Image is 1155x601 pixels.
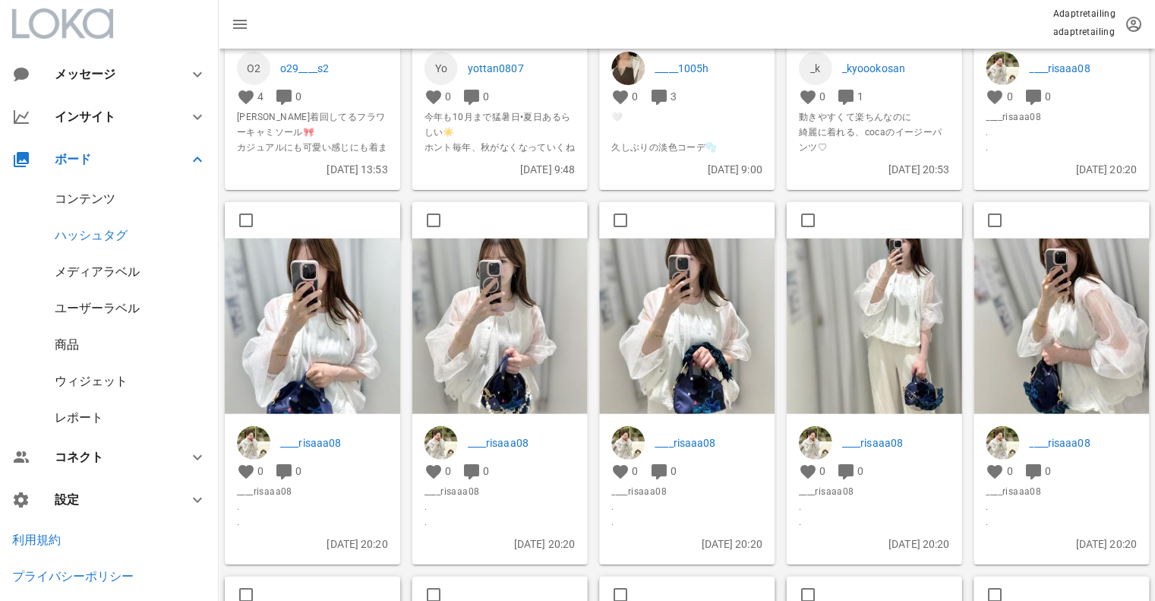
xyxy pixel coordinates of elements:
a: _kyoookosan [842,60,950,77]
span: 0 [445,90,451,103]
span: 0 [1006,90,1012,103]
span: ‌ ‌ ‌ ‌ ‌ ‌ ‌ ‌ ‌ ‌‌‌‌ ‌ [611,125,762,140]
span: 0 [1006,464,1012,476]
a: _k [799,52,832,85]
a: ____risaaa08 [1029,434,1137,451]
img: 534308693_18057397061575123_9114708659872490622_n.jpg [599,239,775,414]
a: ウィジェット [55,374,128,388]
span: ____risaaa08 [424,484,576,499]
span: 0 [295,464,301,476]
a: ____risaaa08 [842,434,950,451]
span: . [237,499,388,514]
span: 動きやすくて楽ちんなのに [799,109,950,125]
a: ユーザーラベル [55,301,140,315]
span: 0 [671,464,677,476]
span: ____risaaa08 [799,484,950,499]
a: レポート [55,410,103,425]
div: メッセージ [55,67,164,81]
p: [DATE] 20:20 [237,536,388,552]
span: ____risaaa08 [986,484,1137,499]
img: 536471684_18057397040575123_3834906789991214099_n.jpg [225,239,400,414]
a: 利用規約 [12,533,61,547]
img: _____1005h [611,52,645,85]
span: 0 [445,464,451,476]
span: . [986,499,1137,514]
a: Yo [424,52,458,85]
a: コンテンツ [55,191,115,206]
p: Adaptretailing [1052,6,1116,21]
img: ____risaaa08 [986,425,1019,459]
span: 4 [257,90,264,103]
span: 0 [1045,90,1051,103]
a: メディアラベル [55,264,140,279]
a: ____risaaa08 [1029,60,1137,77]
span: カジュアルにも可愛い感じにも着まわせるし [237,140,388,170]
span: 0 [632,464,638,476]
div: ハッシュタグ [55,228,128,242]
div: 設定 [55,492,170,507]
span: . [986,125,1137,140]
span: . [611,499,762,514]
span: . [986,514,1137,530]
p: [DATE] 13:53 [237,161,388,178]
a: ____risaaa08 [468,434,576,451]
span: ____risaaa08 [611,484,762,499]
span: 3 [671,90,677,103]
span: [PERSON_NAME]着回してるフラワーキャミソール🎀 [237,109,388,140]
span: 0 [1045,464,1051,476]
span: 0 [483,90,489,103]
p: [DATE] 20:20 [611,536,762,552]
p: [DATE] 9:00 [611,161,762,178]
img: ____risaaa08 [986,52,1019,85]
a: yottan0807 [468,60,576,77]
span: 綺麗に着れる、cocaのイージーパンツ♡ [799,125,950,155]
p: [DATE] 9:48 [424,161,576,178]
p: [DATE] 20:20 [986,536,1137,552]
p: [DATE] 20:53 [799,161,950,178]
img: ____risaaa08 [611,425,645,459]
span: 0 [295,90,301,103]
p: o29____s2 [280,60,388,77]
span: ホント毎年、秋がなくなっていくねー🍂 [424,140,576,170]
a: プライバシーポリシー [12,569,134,584]
a: ____risaaa08 [280,434,388,451]
span: . [424,514,576,530]
img: 536278179_18057397019575123_3124651711261198329_n.jpg [787,239,962,414]
img: 537543079_18057397064575123_3565356960028775949_n.jpg [974,239,1149,414]
p: [DATE] 20:20 [424,536,576,552]
a: 商品 [55,337,79,352]
p: adaptretailing [1052,24,1116,40]
span: 0 [819,464,825,476]
p: [DATE] 20:20 [986,161,1137,178]
img: 536703546_18057397043575123_8390500581477630344_n.jpg [412,239,588,414]
div: コネクト [55,450,170,464]
span: ____risaaa08 [237,484,388,499]
span: 0 [857,464,863,476]
span: . [424,499,576,514]
img: ____risaaa08 [799,425,832,459]
span: . [986,140,1137,155]
a: O2 [237,52,270,85]
span: 0 [483,464,489,476]
span: . [799,499,950,514]
a: _____1005h [655,60,762,77]
img: ____risaaa08 [237,425,270,459]
a: ____risaaa08 [655,434,762,451]
div: インサイト [55,109,170,124]
span: . [799,514,950,530]
div: ボード [55,152,170,166]
img: ____risaaa08 [424,425,458,459]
